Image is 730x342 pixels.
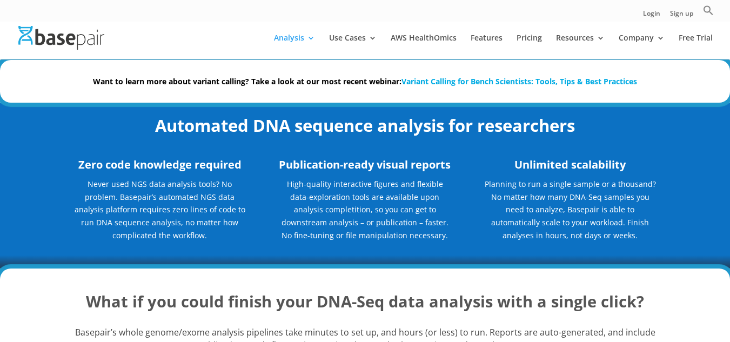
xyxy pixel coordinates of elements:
strong: Want to learn more about variant calling? Take a look at our most recent webinar: [93,76,637,86]
a: Sign up [670,10,693,22]
a: Pricing [517,34,542,59]
p: High-quality interactive figures and flexible data-exploration tools are available upon analysis ... [278,178,451,242]
a: Search Icon Link [703,5,714,22]
p: Never used NGS data analysis tools? No problem. Basepair’s automated NGS data analysis platform r... [73,178,246,250]
a: AWS HealthOmics [391,34,457,59]
p: Planning to run a single sample or a thousand? No matter how many DNA-Seq samples you need to ana... [484,178,657,242]
h3: Publication-ready visual reports [278,157,451,178]
strong: What if you could finish your DNA-Seq data analysis with a single click? [86,291,644,312]
strong: Automated DNA sequence analysis for researchers [155,114,575,137]
a: Features [471,34,503,59]
a: Company [619,34,665,59]
a: Analysis [274,34,315,59]
a: Login [643,10,660,22]
a: Variant Calling for Bench Scientists: Tools, Tips & Best Practices [401,76,637,86]
a: Resources [556,34,605,59]
h3: Unlimited scalability [484,157,657,178]
svg: Search [703,5,714,16]
a: Free Trial [679,34,713,59]
img: Basepair [18,26,104,49]
h3: Zero code knowledge required [73,157,246,178]
a: Use Cases [329,34,377,59]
